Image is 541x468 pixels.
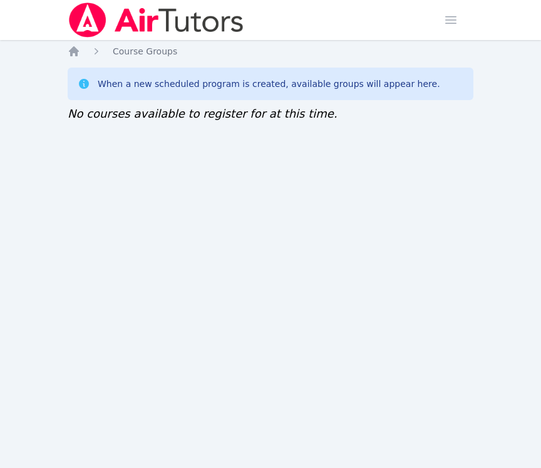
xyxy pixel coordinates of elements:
[68,3,245,38] img: Air Tutors
[68,45,473,58] nav: Breadcrumb
[98,78,440,90] div: When a new scheduled program is created, available groups will appear here.
[68,107,337,120] span: No courses available to register for at this time.
[113,46,177,56] span: Course Groups
[113,45,177,58] a: Course Groups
